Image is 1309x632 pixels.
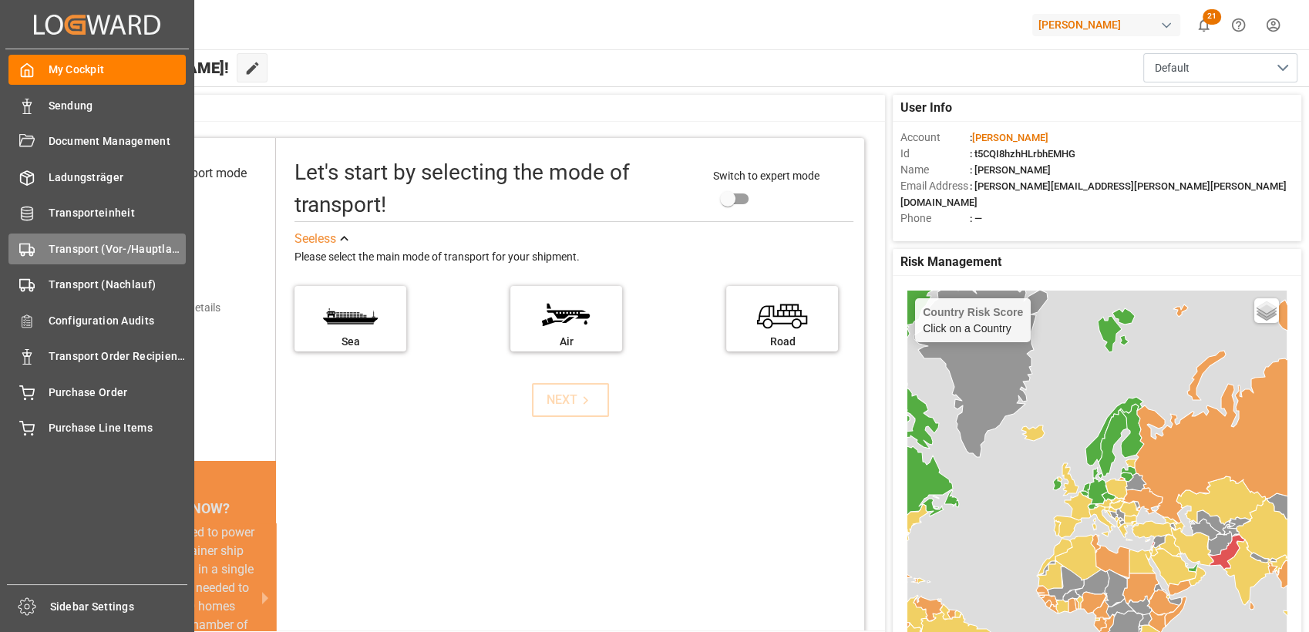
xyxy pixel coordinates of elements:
span: Transport (Nachlauf) [49,277,187,293]
span: : t5CQI8hzhHLrbhEMHG [970,148,1075,160]
span: Transporteinheit [49,205,187,221]
span: Configuration Audits [49,313,187,329]
span: Default [1155,60,1190,76]
span: : [970,132,1048,143]
a: Transporteinheit [8,198,186,228]
span: [PERSON_NAME] [972,132,1048,143]
button: show 21 new notifications [1186,8,1221,42]
div: Air [518,334,614,350]
span: Transport Order Recipients [49,348,187,365]
div: Add shipping details [124,300,220,316]
span: : — [970,213,982,224]
span: Sidebar Settings [50,599,188,615]
a: Transport Order Recipients [8,341,186,371]
span: Purchase Line Items [49,420,187,436]
span: : [PERSON_NAME][EMAIL_ADDRESS][PERSON_NAME][PERSON_NAME][DOMAIN_NAME] [900,180,1287,208]
a: Sendung [8,90,186,120]
button: [PERSON_NAME] [1032,10,1186,39]
span: Account Type [900,227,970,243]
span: Risk Management [900,253,1001,271]
h4: Country Risk Score [923,306,1023,318]
span: Sendung [49,98,187,114]
span: Purchase Order [49,385,187,401]
span: Ladungsträger [49,170,187,186]
span: Id [900,146,970,162]
div: [PERSON_NAME] [1032,14,1180,36]
span: Name [900,162,970,178]
span: Transport (Vor-/Hauptlauf) [49,241,187,257]
span: Email Address [900,178,970,194]
div: Road [734,334,830,350]
a: My Cockpit [8,55,186,85]
div: Please select the main mode of transport for your shipment. [294,248,853,267]
span: : Shipper [970,229,1008,240]
a: Ladungsträger [8,162,186,192]
a: Document Management [8,126,186,156]
span: 21 [1203,9,1221,25]
span: Switch to expert mode [713,170,819,182]
span: My Cockpit [49,62,187,78]
button: NEXT [532,383,609,417]
button: Help Center [1221,8,1256,42]
a: Layers [1254,298,1279,323]
a: Transport (Vor-/Hauptlauf) [8,234,186,264]
div: Let's start by selecting the mode of transport! [294,156,698,221]
span: User Info [900,99,952,117]
button: open menu [1143,53,1297,82]
a: Purchase Line Items [8,413,186,443]
span: Phone [900,210,970,227]
span: : [PERSON_NAME] [970,164,1051,176]
div: Click on a Country [923,306,1023,334]
span: Document Management [49,133,187,150]
a: Transport (Nachlauf) [8,270,186,300]
div: NEXT [547,391,594,409]
div: See less [294,230,336,248]
div: Sea [302,334,399,350]
span: Account [900,129,970,146]
a: Purchase Order [8,377,186,407]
